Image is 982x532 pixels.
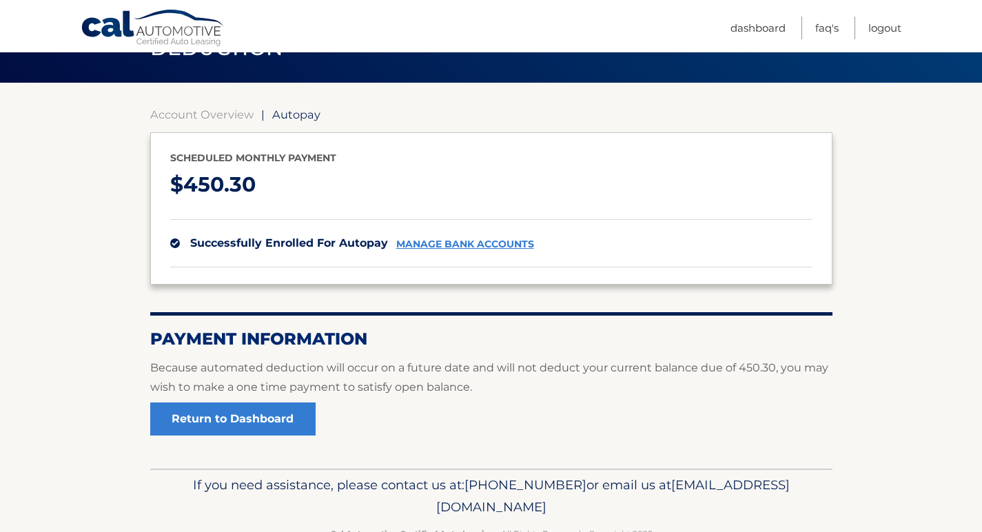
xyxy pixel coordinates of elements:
a: Cal Automotive [81,9,225,49]
h2: Payment Information [150,329,832,349]
span: successfully enrolled for autopay [190,236,388,249]
a: manage bank accounts [396,238,534,250]
a: Logout [868,17,901,39]
span: Autopay [272,108,320,121]
a: FAQ's [815,17,839,39]
p: $ [170,167,812,203]
span: 450.30 [183,172,256,197]
p: If you need assistance, please contact us at: or email us at [159,474,824,518]
img: check.svg [170,238,180,248]
a: Account Overview [150,108,254,121]
p: Because automated deduction will occur on a future date and will not deduct your current balance ... [150,358,832,397]
p: Scheduled monthly payment [170,150,812,167]
span: | [261,108,265,121]
a: Dashboard [730,17,786,39]
span: [PHONE_NUMBER] [464,477,586,493]
a: Return to Dashboard [150,402,316,436]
